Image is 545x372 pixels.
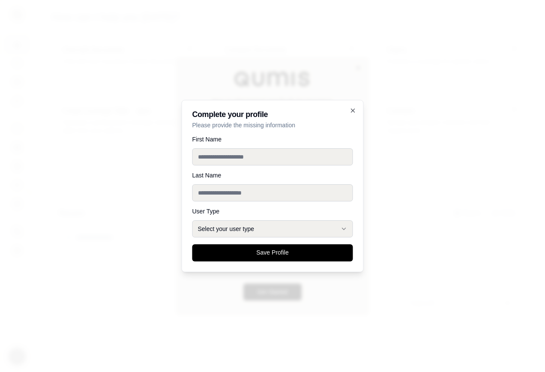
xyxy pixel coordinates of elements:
[192,172,353,178] label: Last Name
[192,244,353,261] button: Save Profile
[192,121,353,129] p: Please provide the missing information
[192,111,353,118] h2: Complete your profile
[192,208,353,214] label: User Type
[192,136,353,142] label: First Name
